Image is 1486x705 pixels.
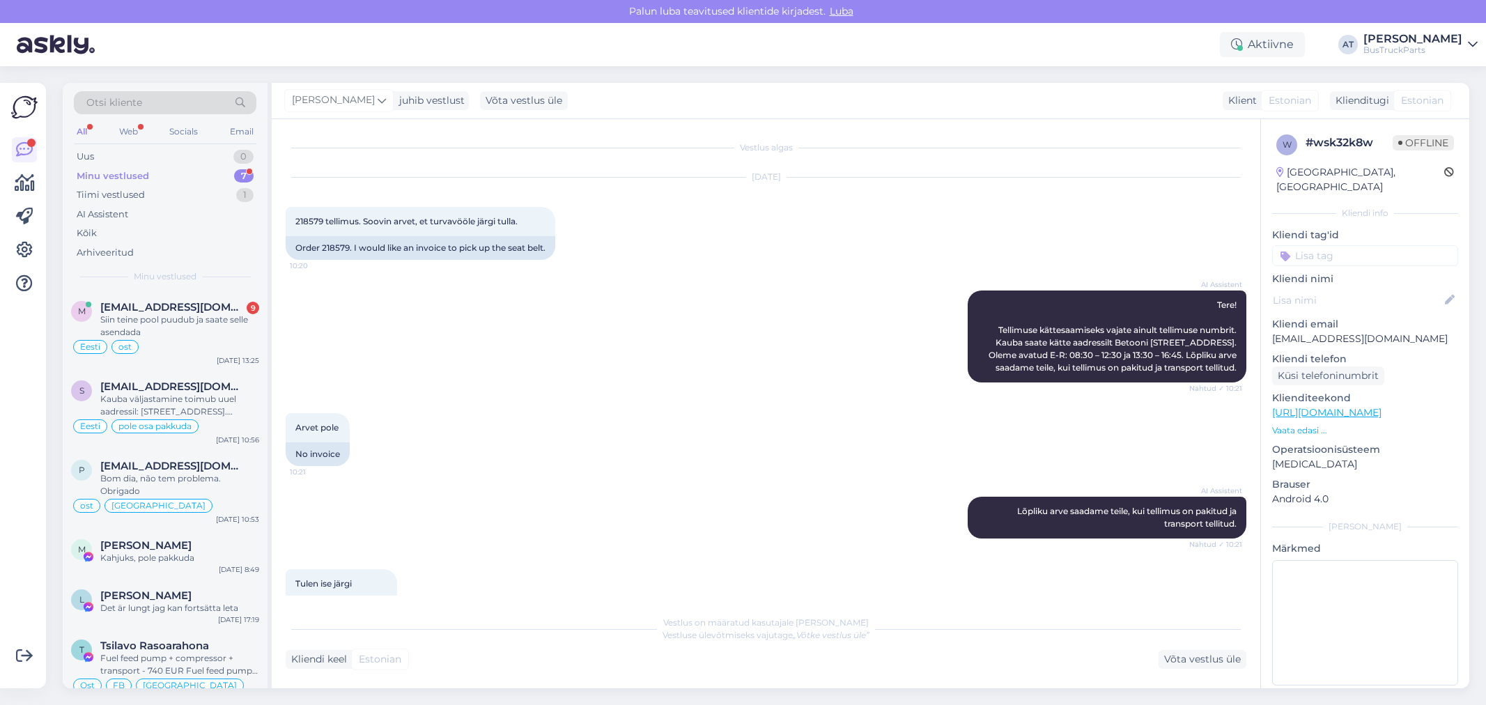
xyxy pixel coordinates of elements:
[118,422,192,431] span: pole osa pakkuda
[77,169,149,183] div: Minu vestlused
[1401,93,1444,108] span: Estonian
[1272,245,1458,266] input: Lisa tag
[100,640,209,652] span: Tsilavo Rasoarahona
[247,302,259,314] div: 9
[79,644,84,655] span: T
[111,502,206,510] span: [GEOGRAPHIC_DATA]
[118,343,132,351] span: ost
[1272,391,1458,405] p: Klienditeekond
[100,652,259,677] div: Fuel feed pump + compressor + transport - 740 EUR Fuel feed pump + transport - 325 EUR
[1363,33,1462,45] div: [PERSON_NAME]
[290,261,342,271] span: 10:20
[134,270,196,283] span: Minu vestlused
[1330,93,1389,108] div: Klienditugi
[80,681,95,690] span: Ost
[100,472,259,497] div: Bom dia, não tem problema. Obrigado
[1190,486,1242,496] span: AI Assistent
[1363,45,1462,56] div: BusTruckParts
[1272,406,1381,419] a: [URL][DOMAIN_NAME]
[100,393,259,418] div: Kauba väljastamine toimub uuel aadressil: [STREET_ADDRESS]. [PERSON_NAME] kätte saamiseks tuleb e...
[1189,539,1242,550] span: Nähtud ✓ 10:21
[79,594,84,605] span: L
[100,380,245,393] span: sarapuujanno@gmail.com
[79,465,85,475] span: p
[80,502,93,510] span: ost
[295,422,339,433] span: Arvet pole
[233,150,254,164] div: 0
[100,301,245,313] span: matrixbussid@gmail.com
[1283,139,1292,150] span: w
[1272,541,1458,556] p: Märkmed
[1159,650,1246,669] div: Võta vestlus üle
[286,652,347,667] div: Kliendi keel
[1273,293,1442,308] input: Lisa nimi
[1272,442,1458,457] p: Operatsioonisüsteem
[77,226,97,240] div: Kõik
[359,652,401,667] span: Estonian
[1190,279,1242,290] span: AI Assistent
[217,355,259,366] div: [DATE] 13:25
[1272,477,1458,492] p: Brauser
[236,188,254,202] div: 1
[394,93,465,108] div: juhib vestlust
[286,141,1246,154] div: Vestlus algas
[100,460,245,472] span: pecas@mssassistencia.pt
[286,442,350,466] div: No invoice
[1272,228,1458,242] p: Kliendi tag'id
[1393,135,1454,150] span: Offline
[1272,272,1458,286] p: Kliendi nimi
[1017,506,1239,529] span: Lõpliku arve saadame teile, kui tellimus on pakitud ja transport tellitud.
[143,681,237,690] span: [GEOGRAPHIC_DATA]
[77,188,145,202] div: Tiimi vestlused
[1272,207,1458,219] div: Kliendi info
[218,614,259,625] div: [DATE] 17:19
[1272,520,1458,533] div: [PERSON_NAME]
[1363,33,1478,56] a: [PERSON_NAME]BusTruckParts
[77,208,128,222] div: AI Assistent
[290,467,342,477] span: 10:21
[79,385,84,396] span: s
[292,93,375,108] span: [PERSON_NAME]
[113,681,125,690] span: FB
[1272,317,1458,332] p: Kliendi email
[1272,492,1458,506] p: Android 4.0
[100,313,259,339] div: Siin teine pool puudub ja saate selle asendada
[826,5,858,17] span: Luba
[167,123,201,141] div: Socials
[11,94,38,121] img: Askly Logo
[1272,366,1384,385] div: Küsi telefoninumbrit
[295,216,518,226] span: 218579 tellimus. Soovin arvet, et turvavööle järgi tulla.
[1272,457,1458,472] p: [MEDICAL_DATA]
[1276,165,1444,194] div: [GEOGRAPHIC_DATA], [GEOGRAPHIC_DATA]
[77,150,94,164] div: Uus
[286,171,1246,183] div: [DATE]
[793,630,869,640] i: „Võtke vestlus üle”
[295,578,352,589] span: Tulen ise järgi
[219,564,259,575] div: [DATE] 8:49
[100,602,259,614] div: Det är lungt jag kan fortsätta leta
[663,630,869,640] span: Vestluse ülevõtmiseks vajutage
[100,589,192,602] span: Liam Strömberg
[78,306,86,316] span: m
[86,95,142,110] span: Otsi kliente
[227,123,256,141] div: Email
[116,123,141,141] div: Web
[480,91,568,110] div: Võta vestlus üle
[74,123,90,141] div: All
[1272,424,1458,437] p: Vaata edasi ...
[1189,383,1242,394] span: Nähtud ✓ 10:21
[663,617,869,628] span: Vestlus on määratud kasutajale [PERSON_NAME]
[216,435,259,445] div: [DATE] 10:56
[286,236,555,260] div: Order 218579. I would like an invoice to pick up the seat belt.
[1220,32,1305,57] div: Aktiivne
[1272,332,1458,346] p: [EMAIL_ADDRESS][DOMAIN_NAME]
[77,246,134,260] div: Arhiveeritud
[1306,134,1393,151] div: # wsk32k8w
[100,539,192,552] span: Menno de Vries
[78,544,86,555] span: M
[216,514,259,525] div: [DATE] 10:53
[1223,93,1257,108] div: Klient
[80,343,100,351] span: Eesti
[234,169,254,183] div: 7
[1272,352,1458,366] p: Kliendi telefon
